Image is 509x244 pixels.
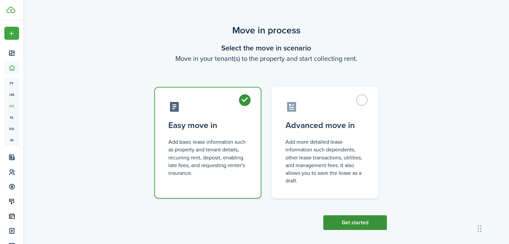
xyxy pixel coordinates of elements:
[168,138,247,177] control-radio-card-description: Add basic lease information such as property and tenant details, recurring rent, deposit, enablin...
[4,89,19,100] a: un
[4,27,19,40] button: Open menu
[285,119,364,131] control-radio-card-title: Advanced move in
[4,100,19,112] a: oc
[285,138,364,185] control-radio-card-description: Add more detailed lease information such dependents, other lease transactions, utilities, and man...
[476,212,509,244] iframe: Chat Widget
[4,134,19,146] a: in
[168,119,247,131] control-radio-card-title: Easy move in
[146,53,387,64] wizard-step-header-description: Move in your tenant(s) to the property and start collecting rent.
[6,7,15,13] img: TenantCloud
[4,78,19,89] a: pt
[4,123,19,134] a: eq
[323,215,387,230] button: Get started
[146,42,387,53] wizard-step-header-title: Select the move in scenario
[146,23,387,37] scenario-title: Move in process
[4,112,19,123] a: kl
[478,219,482,239] div: Drag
